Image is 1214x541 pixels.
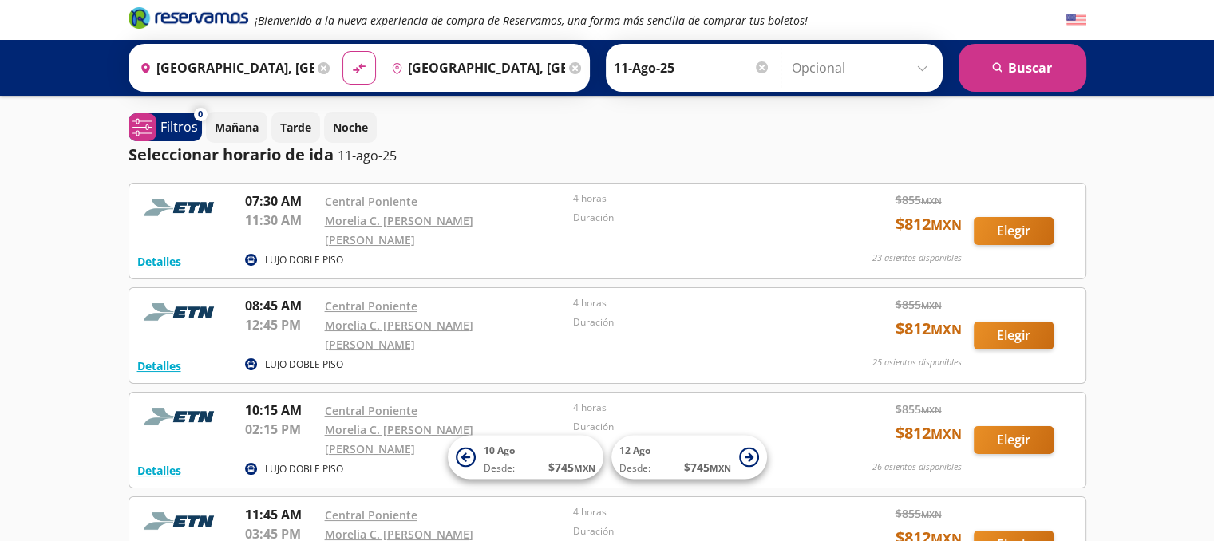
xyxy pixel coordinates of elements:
p: Duración [573,524,814,539]
span: $ 812 [896,421,962,445]
p: 11:30 AM [245,211,317,230]
span: $ 855 [896,505,942,522]
p: 26 asientos disponibles [872,460,962,474]
span: $ 855 [896,296,942,313]
span: 10 Ago [484,444,515,457]
p: 11-ago-25 [338,146,397,165]
button: 0Filtros [129,113,202,141]
a: Central Poniente [325,403,417,418]
p: 4 horas [573,192,814,206]
a: Central Poniente [325,194,417,209]
span: 0 [198,108,203,121]
p: Duración [573,211,814,225]
button: Detalles [137,357,181,374]
p: 4 horas [573,296,814,310]
p: Filtros [160,117,198,136]
a: Central Poniente [325,507,417,523]
button: English [1066,10,1086,30]
span: Desde: [484,461,515,476]
input: Buscar Destino [385,48,565,88]
button: Elegir [974,322,1054,349]
p: 10:15 AM [245,401,317,420]
span: $ 812 [896,317,962,341]
button: 12 AgoDesde:$745MXN [611,436,767,480]
p: Duración [573,315,814,330]
img: RESERVAMOS [137,296,225,328]
button: Mañana [206,112,267,143]
span: 12 Ago [619,444,650,457]
img: RESERVAMOS [137,401,225,432]
p: 12:45 PM [245,315,317,334]
small: MXN [574,462,595,474]
button: Elegir [974,217,1054,245]
small: MXN [921,508,942,520]
button: Buscar [959,44,1086,92]
p: 11:45 AM [245,505,317,524]
p: LUJO DOBLE PISO [265,357,343,372]
a: Morelia C. [PERSON_NAME] [PERSON_NAME] [325,318,473,352]
p: Seleccionar horario de ida [129,143,334,167]
input: Buscar Origen [133,48,314,88]
span: $ 745 [684,459,731,476]
small: MXN [921,299,942,311]
p: LUJO DOBLE PISO [265,462,343,476]
p: 08:45 AM [245,296,317,315]
small: MXN [921,195,942,207]
a: Morelia C. [PERSON_NAME] [PERSON_NAME] [325,213,473,247]
p: 23 asientos disponibles [872,251,962,265]
small: MXN [931,425,962,443]
small: MXN [931,321,962,338]
img: RESERVAMOS [137,192,225,223]
small: MXN [921,404,942,416]
p: Noche [333,119,368,136]
span: $ 855 [896,192,942,208]
button: Detalles [137,462,181,479]
a: Brand Logo [129,6,248,34]
button: Tarde [271,112,320,143]
p: 4 horas [573,401,814,415]
small: MXN [931,216,962,234]
button: Detalles [137,253,181,270]
i: Brand Logo [129,6,248,30]
p: 4 horas [573,505,814,519]
input: Elegir Fecha [614,48,770,88]
p: Tarde [280,119,311,136]
p: 02:15 PM [245,420,317,439]
span: Desde: [619,461,650,476]
a: Morelia C. [PERSON_NAME] [PERSON_NAME] [325,422,473,456]
p: LUJO DOBLE PISO [265,253,343,267]
span: $ 812 [896,212,962,236]
img: RESERVAMOS [137,505,225,537]
p: Mañana [215,119,259,136]
span: $ 745 [548,459,595,476]
button: Elegir [974,426,1054,454]
span: $ 855 [896,401,942,417]
small: MXN [710,462,731,474]
p: Duración [573,420,814,434]
button: 10 AgoDesde:$745MXN [448,436,603,480]
input: Opcional [792,48,935,88]
a: Central Poniente [325,298,417,314]
em: ¡Bienvenido a la nueva experiencia de compra de Reservamos, una forma más sencilla de comprar tus... [255,13,808,28]
p: 25 asientos disponibles [872,356,962,369]
button: Noche [324,112,377,143]
p: 07:30 AM [245,192,317,211]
